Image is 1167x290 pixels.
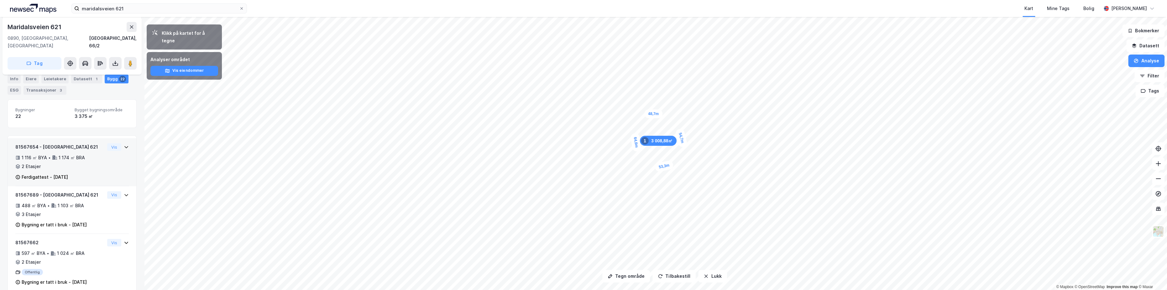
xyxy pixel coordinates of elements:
div: 3 [58,87,64,93]
div: Info [8,75,21,83]
div: 22 [119,76,126,82]
div: Ferdigattest - [DATE] [22,173,68,181]
div: Map marker [644,109,662,118]
div: 2 Etasjer [22,163,41,170]
div: 1 [93,76,100,82]
div: 1 116 ㎡ BYA [22,154,47,161]
img: logo.a4113a55bc3d86da70a041830d287a7e.svg [10,4,56,13]
button: Vis [107,143,121,151]
button: Analyse [1128,55,1164,67]
div: Transaksjoner [24,86,66,95]
button: Filter [1134,70,1164,82]
button: Vis [107,239,121,246]
div: 81567654 - [GEOGRAPHIC_DATA] 621 [15,143,105,151]
div: 1 174 ㎡ BRA [59,154,85,161]
button: Bokmerker [1122,24,1164,37]
a: OpenStreetMap [1075,285,1105,289]
div: 2 Etasjer [22,258,41,266]
button: Datasett [1126,40,1164,52]
div: 22 [15,113,70,120]
div: Analyser området [150,56,218,63]
div: ESG [8,86,21,95]
button: Lukk [698,270,727,282]
div: Bolig [1083,5,1094,12]
input: Søk på adresse, matrikkel, gårdeiere, leietakere eller personer [79,4,239,13]
div: Map marker [640,136,677,146]
div: [PERSON_NAME] [1111,5,1147,12]
div: Datasett [71,75,102,83]
div: Map marker [630,133,642,152]
span: Bygninger [15,107,70,113]
div: 81567662 [15,239,105,246]
div: Maridalsveien 621 [8,22,63,32]
div: Bygning er tatt i bruk - [DATE] [22,278,87,286]
a: Improve this map [1107,285,1138,289]
div: 1 024 ㎡ BRA [57,250,85,257]
div: Bygning er tatt i bruk - [DATE] [22,221,87,229]
div: • [47,203,50,208]
div: Map marker [675,128,688,148]
div: • [47,251,49,256]
button: Vis eiendommer [150,66,218,76]
div: Mine Tags [1047,5,1070,12]
div: 1 103 ㎡ BRA [58,202,84,209]
div: 81567689 - [GEOGRAPHIC_DATA] 621 [15,191,105,199]
div: • [48,155,51,160]
button: Tegn område [602,270,650,282]
button: Vis [107,191,121,199]
div: 3 375 ㎡ [75,113,129,120]
div: [GEOGRAPHIC_DATA], 66/2 [89,34,137,50]
div: 1 [641,137,649,145]
button: Tags [1135,85,1164,97]
button: Tilbakestill [652,270,696,282]
iframe: Chat Widget [1136,260,1167,290]
div: 597 ㎡ BYA [22,250,45,257]
img: Z [1152,225,1164,237]
div: Leietakere [41,75,69,83]
div: 0890, [GEOGRAPHIC_DATA], [GEOGRAPHIC_DATA] [8,34,89,50]
span: Bygget bygningsområde [75,107,129,113]
div: Eiere [23,75,39,83]
div: 3 Etasjer [22,211,41,218]
div: Klikk på kartet for å tegne [162,29,217,45]
a: Mapbox [1056,285,1073,289]
button: Tag [8,57,61,70]
div: Map marker [654,160,674,172]
div: 488 ㎡ BYA [22,202,46,209]
div: Kart [1024,5,1033,12]
div: Bygg [105,75,128,83]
